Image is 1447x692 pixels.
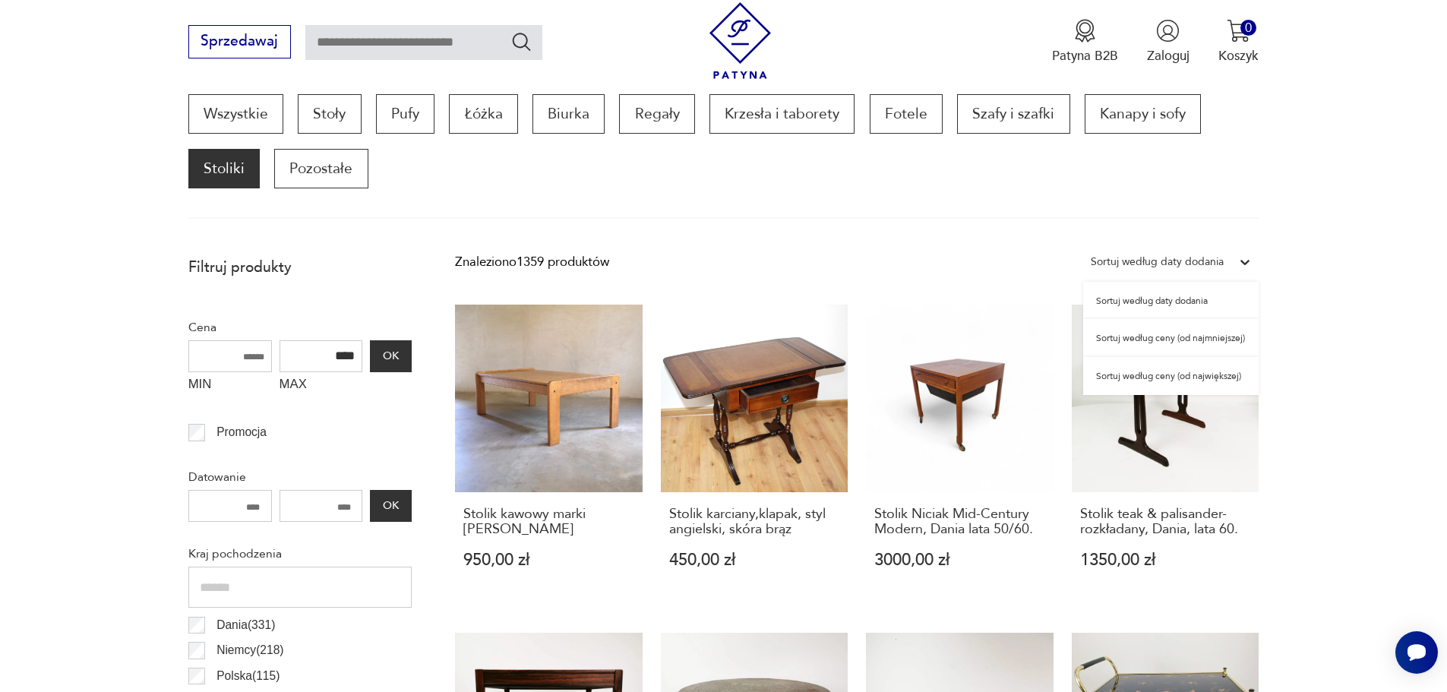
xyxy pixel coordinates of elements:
a: Biurka [532,94,605,134]
a: Wszystkie [188,94,283,134]
img: Ikona medalu [1073,19,1097,43]
iframe: Smartsupp widget button [1395,631,1438,674]
a: Pufy [376,94,434,134]
p: Dania ( 331 ) [216,615,275,635]
div: Sortuj według daty dodania [1091,252,1224,272]
p: Filtruj produkty [188,258,412,277]
p: 450,00 zł [669,552,840,568]
button: 0Koszyk [1218,19,1259,65]
button: OK [370,340,411,372]
a: Ikona medaluPatyna B2B [1052,19,1118,65]
button: Patyna B2B [1052,19,1118,65]
button: Sprzedawaj [188,25,291,58]
div: 0 [1240,20,1256,36]
p: Zaloguj [1147,47,1190,65]
a: Regały [619,94,694,134]
p: 950,00 zł [463,552,634,568]
p: Koszyk [1218,47,1259,65]
a: Stolik teak & palisander- rozkładany, Dania, lata 60.Stolik teak & palisander- rozkładany, Dania,... [1072,305,1259,604]
button: Szukaj [510,30,532,52]
button: OK [370,490,411,522]
img: Ikona koszyka [1227,19,1250,43]
p: Patyna B2B [1052,47,1118,65]
p: 3000,00 zł [874,552,1045,568]
a: Stolik kawowy marki Yngve EkströmStolik kawowy marki [PERSON_NAME]950,00 zł [455,305,643,604]
a: Stoły [298,94,361,134]
img: Patyna - sklep z meblami i dekoracjami vintage [702,2,779,79]
a: Fotele [870,94,943,134]
label: MAX [280,372,363,401]
div: Sortuj według daty dodania [1083,282,1259,320]
div: Sortuj według ceny (od najmniejszej) [1083,319,1259,357]
p: Kraj pochodzenia [188,544,412,564]
a: Kanapy i sofy [1085,94,1201,134]
button: Zaloguj [1147,19,1190,65]
h3: Stolik Niciak Mid-Century Modern, Dania lata 50/60. [874,507,1045,538]
h3: Stolik kawowy marki [PERSON_NAME] [463,507,634,538]
h3: Stolik karciany,klapak, styl angielski, skóra brąz [669,507,840,538]
a: Szafy i szafki [957,94,1069,134]
label: MIN [188,372,272,401]
a: Stolik karciany,klapak, styl angielski, skóra brązStolik karciany,klapak, styl angielski, skóra b... [661,305,848,604]
div: Znaleziono 1359 produktów [455,252,609,272]
a: Krzesła i taborety [709,94,855,134]
a: Stolik Niciak Mid-Century Modern, Dania lata 50/60.Stolik Niciak Mid-Century Modern, Dania lata 5... [866,305,1054,604]
p: Promocja [216,422,267,442]
p: Niemcy ( 218 ) [216,640,283,660]
a: Stoliki [188,149,260,188]
p: Datowanie [188,467,412,487]
p: Cena [188,318,412,337]
p: 1350,00 zł [1080,552,1251,568]
img: Ikonka użytkownika [1156,19,1180,43]
a: Pozostałe [274,149,368,188]
h3: Stolik teak & palisander- rozkładany, Dania, lata 60. [1080,507,1251,538]
p: Polska ( 115 ) [216,666,280,686]
a: Łóżka [449,94,517,134]
div: Sortuj według ceny (od największej) [1083,357,1259,395]
a: Sprzedawaj [188,36,291,49]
